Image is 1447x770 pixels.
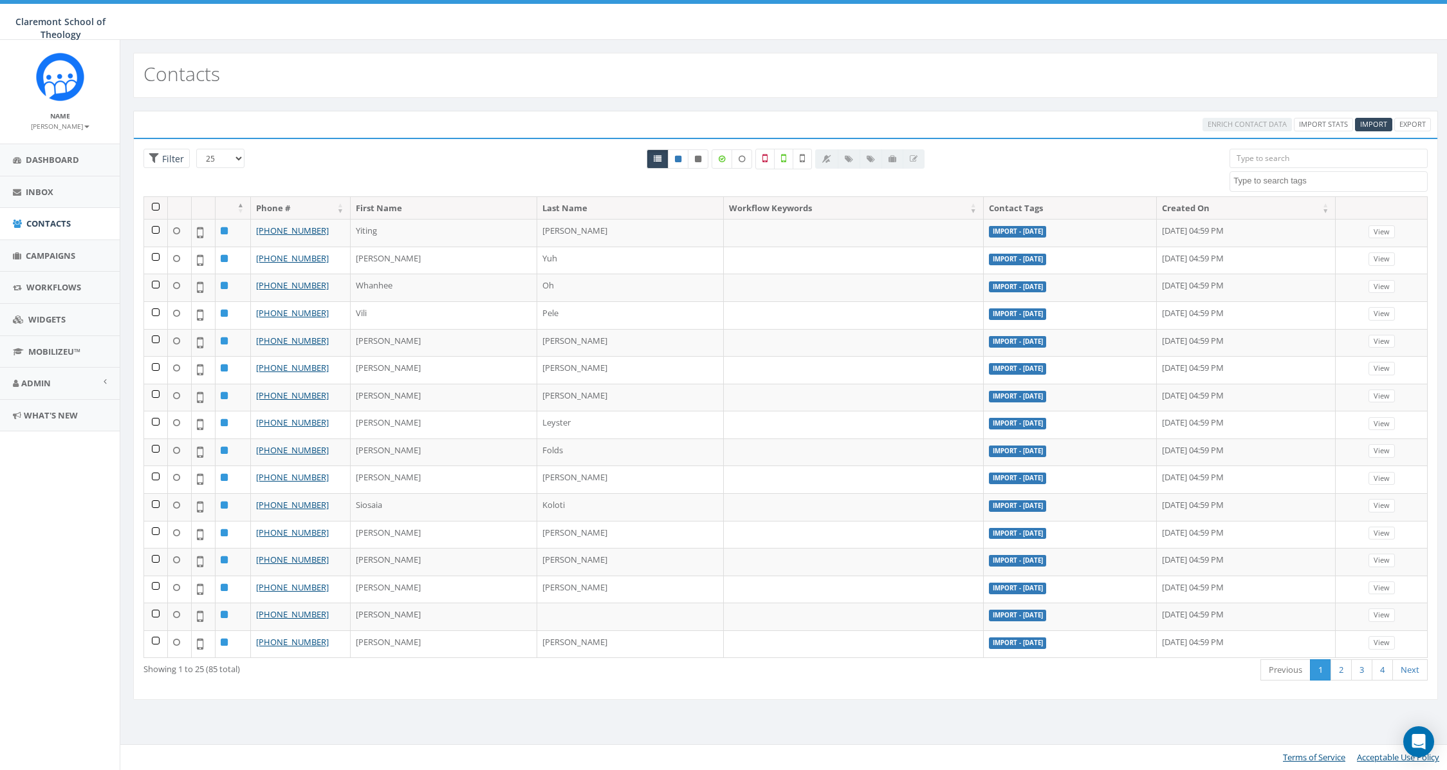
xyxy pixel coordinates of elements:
textarea: Search [1233,175,1427,187]
span: What's New [24,409,78,421]
th: Workflow Keywords: activate to sort column ascending [724,197,983,220]
a: Previous [1260,659,1311,681]
td: [PERSON_NAME] [351,247,537,274]
td: [PERSON_NAME] [351,630,537,658]
th: Created On: activate to sort column ascending [1157,197,1336,220]
a: [PHONE_NUMBER] [256,444,329,456]
small: [PERSON_NAME] [31,122,89,131]
a: [PHONE_NUMBER] [256,362,329,373]
a: View [1369,390,1395,403]
label: Data not Enriched [732,149,752,169]
span: Campaigns [26,250,75,261]
a: [PHONE_NUMBER] [256,636,329,648]
label: Import - [DATE] [989,528,1047,540]
td: [PERSON_NAME] [537,521,724,549]
td: [PERSON_NAME] [351,438,537,466]
a: View [1369,499,1395,512]
td: [DATE] 04:59 PM [1157,630,1336,658]
td: [PERSON_NAME] [351,548,537,576]
td: [PERSON_NAME] [351,329,537,357]
img: Rally_Corp_Icon.png [36,53,84,101]
td: Oh [537,274,724,301]
td: [DATE] 04:59 PM [1157,603,1336,630]
label: Import - [DATE] [989,637,1047,649]
label: Validated [774,149,793,169]
td: [DATE] 04:59 PM [1157,438,1336,466]
a: [PHONE_NUMBER] [256,390,329,401]
div: Open Intercom Messenger [1403,726,1434,757]
a: [PHONE_NUMBER] [256,471,329,483]
i: This phone number is subscribed and will receive texts. [675,155,681,163]
div: Showing 1 to 25 (85 total) [143,658,667,675]
a: 4 [1372,659,1393,681]
td: [PERSON_NAME] [351,384,537,411]
td: [PERSON_NAME] [537,329,724,357]
a: [PERSON_NAME] [31,120,89,131]
td: [PERSON_NAME] [537,356,724,384]
a: Acceptable Use Policy [1357,751,1439,763]
label: Import - [DATE] [989,583,1047,594]
a: View [1369,527,1395,540]
td: [PERSON_NAME] [537,548,724,576]
label: Import - [DATE] [989,473,1047,484]
label: Not a Mobile [755,149,775,169]
td: [DATE] 04:59 PM [1157,521,1336,549]
a: Opted Out [688,149,708,169]
a: Import Stats [1294,118,1353,131]
td: [PERSON_NAME] [351,521,537,549]
a: View [1369,280,1395,294]
td: [DATE] 04:59 PM [1157,247,1336,274]
span: Filter [159,153,184,165]
label: Import - [DATE] [989,391,1047,402]
span: CSV files only [1360,119,1387,129]
td: [PERSON_NAME] [537,384,724,411]
td: [DATE] 04:59 PM [1157,493,1336,521]
td: [DATE] 04:59 PM [1157,548,1336,576]
span: Advance Filter [143,149,190,169]
a: View [1369,472,1395,485]
label: Import - [DATE] [989,446,1047,457]
a: View [1369,608,1395,622]
a: View [1369,444,1395,458]
span: Widgets [28,314,66,325]
a: [PHONE_NUMBER] [256,499,329,511]
h2: Contacts [143,63,220,84]
td: [PERSON_NAME] [537,219,724,247]
a: [PHONE_NUMBER] [256,527,329,538]
small: Name [50,111,70,120]
a: View [1369,581,1395,595]
td: [PERSON_NAME] [351,356,537,384]
label: Import - [DATE] [989,610,1047,621]
th: Contact Tags [984,197,1157,220]
a: [PHONE_NUMBER] [256,608,329,620]
a: [PHONE_NUMBER] [256,554,329,565]
i: This phone number is unsubscribed and has opted-out of all texts. [695,155,701,163]
td: [PERSON_NAME] [537,630,724,658]
label: Import - [DATE] [989,555,1047,567]
td: [DATE] 04:59 PM [1157,301,1336,329]
td: [PERSON_NAME] [351,576,537,603]
td: [DATE] 04:59 PM [1157,657,1336,685]
td: Leyster [537,411,724,438]
a: Export [1394,118,1431,131]
td: [PERSON_NAME] [351,657,537,685]
label: Import - [DATE] [989,308,1047,320]
label: Import - [DATE] [989,336,1047,348]
a: Terms of Service [1283,751,1345,763]
td: [DATE] 04:59 PM [1157,274,1336,301]
input: Type to search [1230,149,1428,168]
a: [PHONE_NUMBER] [256,279,329,291]
td: Siosaia [351,493,537,521]
span: Contacts [26,218,71,229]
td: Vili [351,301,537,329]
td: Yiting [351,219,537,247]
td: [PERSON_NAME] [351,411,537,438]
label: Import - [DATE] [989,281,1047,293]
a: [PHONE_NUMBER] [256,252,329,264]
td: Koloti [537,493,724,521]
a: View [1369,362,1395,375]
span: Import [1360,119,1387,129]
label: Import - [DATE] [989,254,1047,265]
a: Import [1355,118,1392,131]
span: Workflows [26,281,81,293]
